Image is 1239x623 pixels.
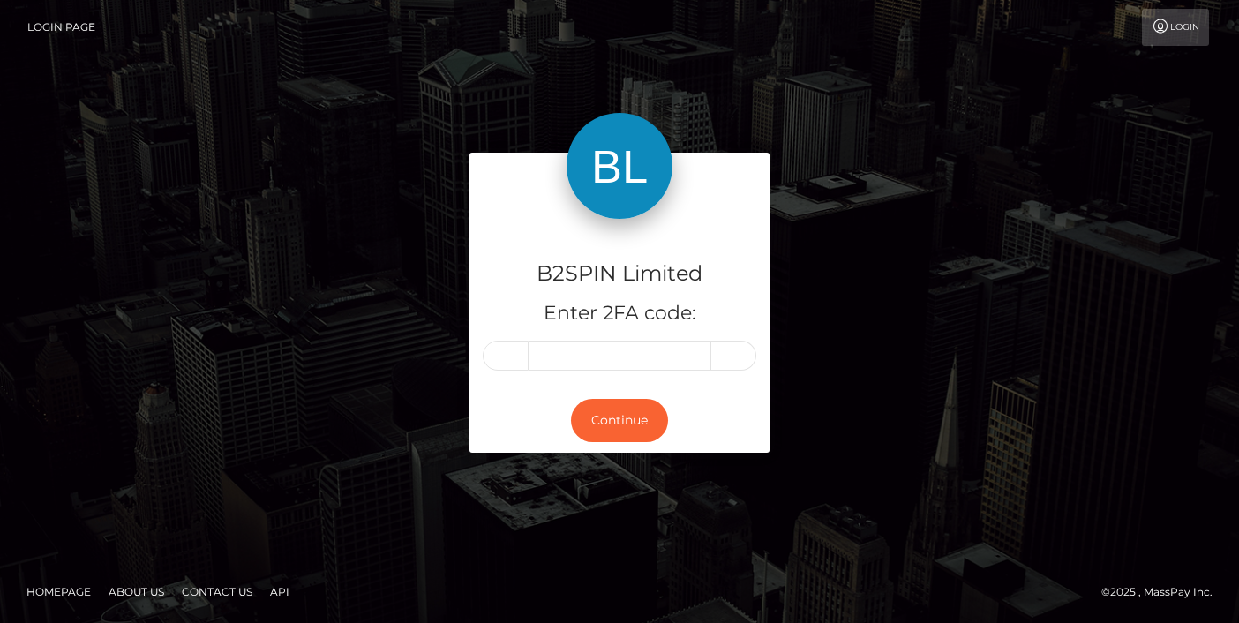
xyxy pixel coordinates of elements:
div: © 2025 , MassPay Inc. [1101,582,1226,602]
img: B2SPIN Limited [567,113,672,219]
a: Login [1142,9,1209,46]
a: About Us [101,578,171,605]
a: Login Page [27,9,95,46]
h4: B2SPIN Limited [483,259,756,289]
h5: Enter 2FA code: [483,300,756,327]
button: Continue [571,399,668,442]
a: Homepage [19,578,98,605]
a: API [263,578,297,605]
a: Contact Us [175,578,259,605]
